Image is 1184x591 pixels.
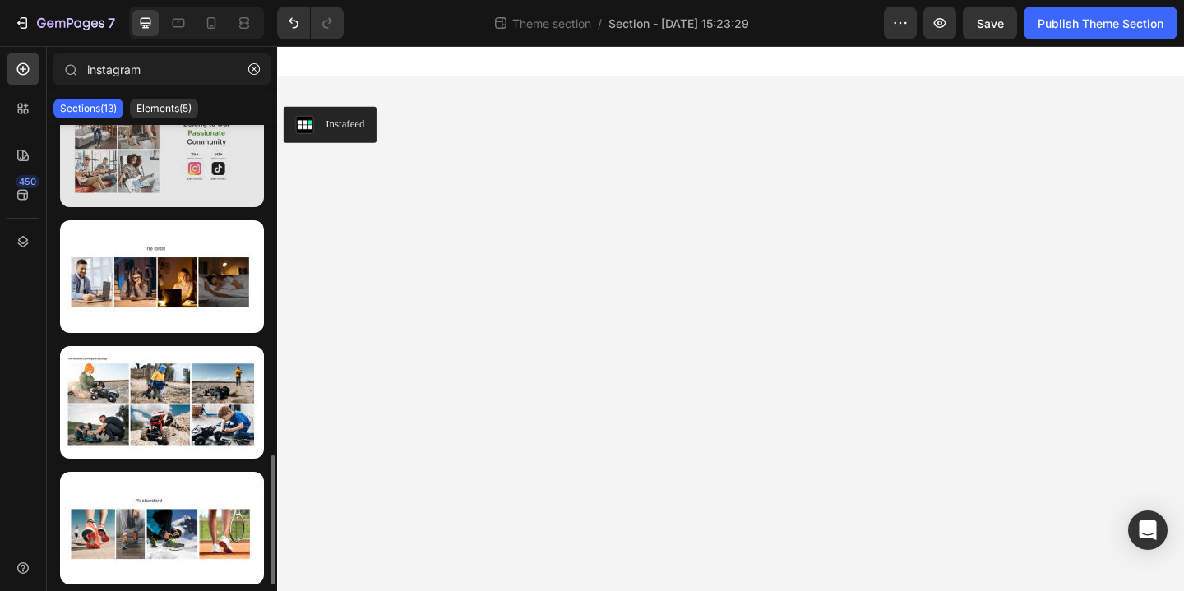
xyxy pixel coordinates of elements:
p: Elements(5) [136,102,192,115]
p: Sections(13) [60,102,117,115]
div: 450 [16,175,39,188]
div: Publish Theme Section [1038,15,1163,32]
button: Save [963,7,1017,39]
button: 7 [7,7,123,39]
span: Theme section [509,15,594,32]
input: Search Sections & Elements [53,53,271,85]
span: / [598,15,602,32]
div: Open Intercom Messenger [1128,510,1168,550]
p: 7 [108,13,115,33]
button: Publish Theme Section [1024,7,1177,39]
div: Undo/Redo [277,7,344,39]
span: Save [977,16,1004,30]
iframe: Design area [277,46,1184,591]
span: Section - [DATE] 15:23:29 [608,15,749,32]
